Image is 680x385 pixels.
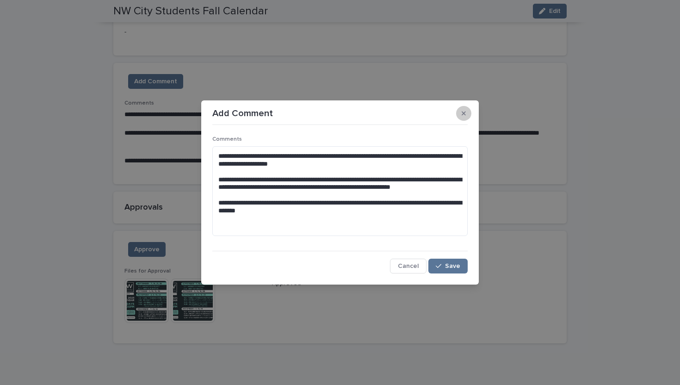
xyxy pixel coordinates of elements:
[390,259,427,273] button: Cancel
[212,108,273,119] p: Add Comment
[212,137,242,142] span: Comments
[445,263,460,269] span: Save
[398,263,419,269] span: Cancel
[428,259,468,273] button: Save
